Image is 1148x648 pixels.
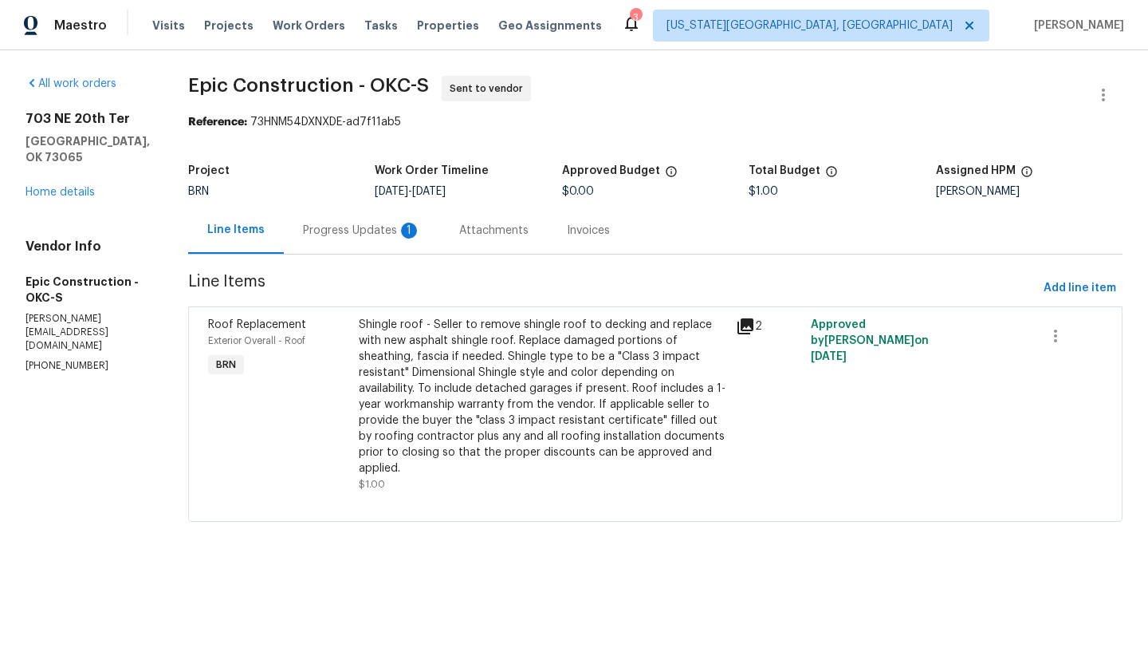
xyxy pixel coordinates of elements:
[936,165,1016,176] h5: Assigned HPM
[364,20,398,31] span: Tasks
[26,78,116,89] a: All work orders
[208,336,305,346] span: Exterior Overall - Roof
[54,18,107,34] span: Maestro
[375,165,489,176] h5: Work Order Timeline
[630,10,641,26] div: 3
[736,317,801,336] div: 2
[26,239,150,255] h4: Vendor Info
[188,274,1037,303] span: Line Items
[811,351,847,362] span: [DATE]
[210,357,242,373] span: BRN
[375,186,408,197] span: [DATE]
[359,480,385,489] span: $1.00
[26,133,150,165] h5: [GEOGRAPHIC_DATA], OK 73065
[498,18,602,34] span: Geo Assignments
[208,319,306,330] span: Roof Replacement
[450,81,529,97] span: Sent to vendor
[26,187,95,198] a: Home details
[811,319,929,362] span: Approved by [PERSON_NAME] on
[749,165,820,176] h5: Total Budget
[188,114,1122,130] div: 73HNM54DXNXDE-ad7f11ab5
[1037,274,1122,303] button: Add line item
[459,223,529,239] div: Attachments
[207,222,265,238] div: Line Items
[562,186,594,197] span: $0.00
[188,76,429,95] span: Epic Construction - OKC-S
[567,223,610,239] div: Invoices
[188,117,247,128] b: Reference:
[1020,165,1033,186] span: The hpm assigned to this work order.
[1044,279,1116,298] span: Add line item
[359,317,726,476] div: Shingle roof - Seller to remove shingle roof to decking and replace with new asphalt shingle roof...
[204,18,254,34] span: Projects
[273,18,345,34] span: Work Orders
[412,186,446,197] span: [DATE]
[562,165,660,176] h5: Approved Budget
[1028,18,1124,34] span: [PERSON_NAME]
[417,18,479,34] span: Properties
[188,186,209,197] span: BRN
[26,274,150,306] h5: Epic Construction - OKC-S
[152,18,185,34] span: Visits
[936,186,1122,197] div: [PERSON_NAME]
[375,186,446,197] span: -
[825,165,838,186] span: The total cost of line items that have been proposed by Opendoor. This sum includes line items th...
[666,18,953,34] span: [US_STATE][GEOGRAPHIC_DATA], [GEOGRAPHIC_DATA]
[26,312,150,353] p: [PERSON_NAME][EMAIL_ADDRESS][DOMAIN_NAME]
[749,186,778,197] span: $1.00
[188,165,230,176] h5: Project
[26,359,150,373] p: [PHONE_NUMBER]
[26,111,150,127] h2: 703 NE 20th Ter
[303,223,421,239] div: Progress Updates
[665,165,678,186] span: The total cost of line items that have been approved by both Opendoor and the Trade Partner. This...
[401,223,417,239] div: 1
